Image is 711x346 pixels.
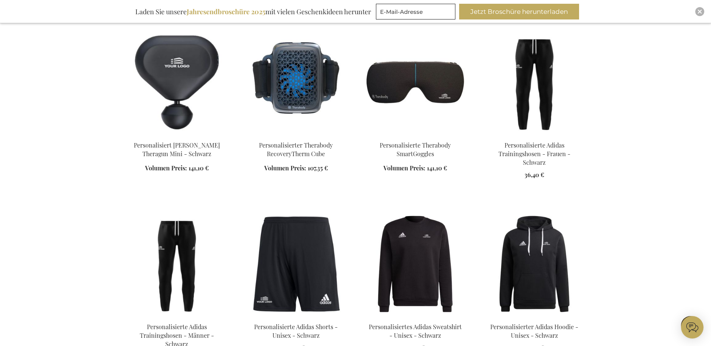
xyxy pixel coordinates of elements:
a: Personalisiertes Adidas Sweatshirt - Unisex - Schwarz [369,323,462,339]
span: Volumen Preis: [264,164,306,172]
img: Close [698,9,702,14]
a: Personalisierte Adidas Shorts - Unisex - Schwarz [254,323,338,339]
img: Personalisierte Adidas Trainingshosen - Frauen - Schwarz [481,30,588,135]
img: Personalisierter Adidas Hoodie - Unisex - Schwarz [481,212,588,316]
a: Personalisiertes Adidas Sweatshirt - Unisex - Schwarz [362,313,469,321]
a: Volumen Preis: 107,35 € [264,164,328,173]
img: Personalisierte Adidas Trainingshosen - Männer - Schwarz [123,212,231,316]
b: Jahresendbroschüre 2025 [187,7,265,16]
a: Personalisierter Adidas Hoodie - Unisex - Schwarz [490,323,578,339]
iframe: belco-activator-frame [681,316,704,339]
a: Personalisierter Adidas Hoodie - Unisex - Schwarz [481,313,588,321]
a: Personalisierte Adidas Shorts - Unisex - Schwarz [242,313,350,321]
div: Close [695,7,704,16]
form: marketing offers and promotions [376,4,458,22]
a: Personalisierte Adidas Trainingshosen - Frauen - Schwarz [481,132,588,139]
div: Laden Sie unsere mit vielen Geschenkideen herunter [132,4,374,19]
span: Volumen Preis: [145,164,187,172]
img: Personalisiert Therabody Theragun Mini - Schwarz [123,30,231,135]
button: Jetzt Broschüre herunterladen [459,4,579,19]
a: Personalisierter Therabody RecoveryTherm Cube [242,132,350,139]
span: 107,35 € [308,164,328,172]
a: Volumen Preis: 141,10 € [383,164,447,173]
span: 141,10 € [427,164,447,172]
img: Personalisierter Therabody RecoveryTherm Cube [242,30,350,135]
img: Personalisierte Therabody SmartGoggles [362,30,469,135]
a: Personalisierter Therabody RecoveryTherm Cube [259,141,333,158]
span: 36,40 € [524,171,544,179]
img: Personalisiertes Adidas Sweatshirt - Unisex - Schwarz [362,212,469,316]
a: Volumen Preis: 141,10 € [145,164,209,173]
img: Personalisierte Adidas Shorts - Unisex - Schwarz [242,212,350,316]
input: E-Mail-Adresse [376,4,455,19]
span: 141,10 € [189,164,209,172]
a: Personalisiert [PERSON_NAME] Theragun Mini - Schwarz [134,141,220,158]
a: Personalisierte Therabody SmartGoggles [380,141,451,158]
a: Personalisierte Adidas Trainingshosen - Frauen - Schwarz [498,141,570,166]
a: Personalisiert Therabody Theragun Mini - Schwarz [123,132,231,139]
a: Personalisierte Adidas Trainingshosen - Männer - Schwarz [123,313,231,321]
span: Volumen Preis: [383,164,425,172]
a: Personalisierte Therabody SmartGoggles [362,132,469,139]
